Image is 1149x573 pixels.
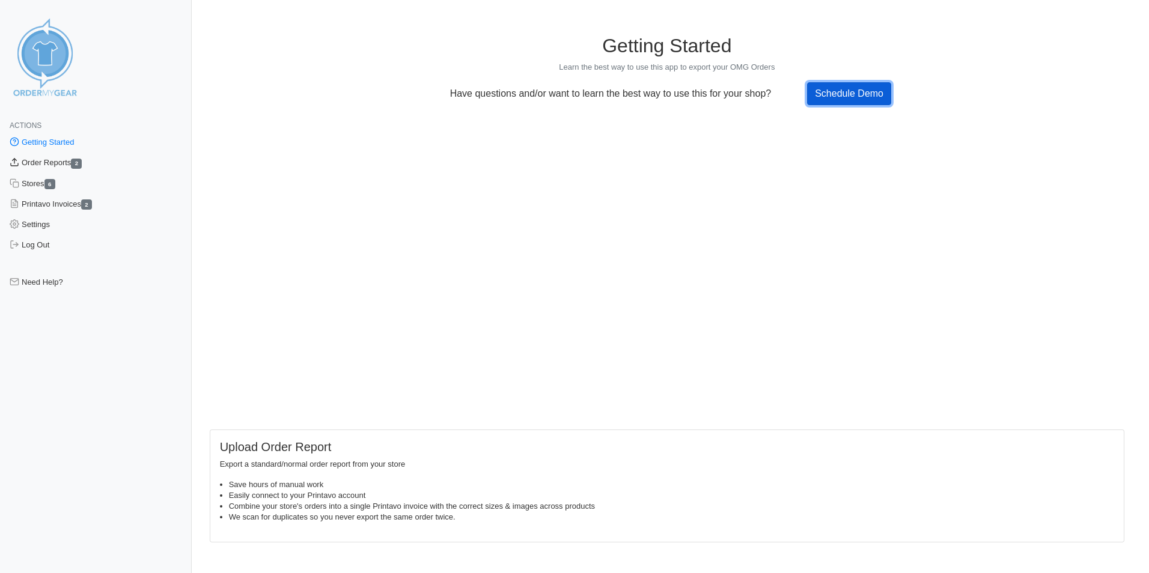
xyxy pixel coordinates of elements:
[10,121,41,130] span: Actions
[210,34,1124,57] h1: Getting Started
[807,82,891,105] a: Schedule Demo
[44,179,55,189] span: 6
[229,479,1114,490] li: Save hours of manual work
[210,62,1124,73] p: Learn the best way to use this app to export your OMG Orders
[220,459,1114,470] p: Export a standard/normal order report from your store
[220,440,1114,454] h5: Upload Order Report
[443,88,779,99] p: Have questions and/or want to learn the best way to use this for your shop?
[229,512,1114,523] li: We scan for duplicates so you never export the same order twice.
[229,490,1114,501] li: Easily connect to your Printavo account
[81,199,92,210] span: 2
[229,501,1114,512] li: Combine your store's orders into a single Printavo invoice with the correct sizes & images across...
[71,159,82,169] span: 2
